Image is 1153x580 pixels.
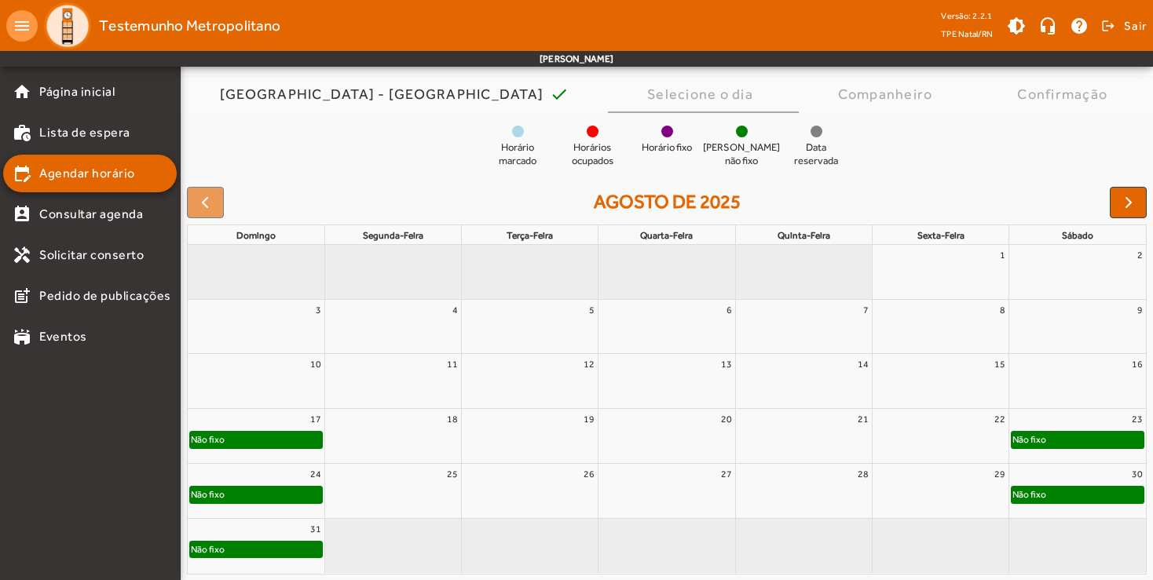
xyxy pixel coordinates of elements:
[13,327,31,346] mat-icon: stadium
[1059,227,1096,244] a: sábado
[598,409,735,464] td: 20 de agosto de 2025
[703,141,780,168] span: [PERSON_NAME] não fixo
[324,464,461,519] td: 25 de agosto de 2025
[324,299,461,354] td: 4 de agosto de 2025
[1129,354,1146,374] a: 16 de agosto de 2025
[774,227,833,244] a: quinta-feira
[580,464,598,484] a: 26 de agosto de 2025
[13,123,31,142] mat-icon: work_history
[941,26,993,42] span: TPE Natal/RN
[220,86,550,102] div: [GEOGRAPHIC_DATA] - [GEOGRAPHIC_DATA]
[44,2,91,49] img: Logo TPE
[1017,86,1114,102] div: Confirmação
[1099,14,1147,38] button: Sair
[38,2,280,49] a: Testemunho Metropolitano
[735,354,872,409] td: 14 de agosto de 2025
[190,487,225,502] div: Não fixo
[360,227,426,244] a: segunda-feira
[1124,13,1147,38] span: Sair
[13,164,31,183] mat-icon: edit_calendar
[1009,464,1146,519] td: 30 de agosto de 2025
[594,191,741,213] h2: agosto de 2025
[188,299,324,354] td: 3 de agosto de 2025
[723,300,735,320] a: 6 de agosto de 2025
[735,464,872,519] td: 28 de agosto de 2025
[1134,300,1146,320] a: 9 de agosto de 2025
[188,464,324,519] td: 24 de agosto de 2025
[860,300,872,320] a: 7 de agosto de 2025
[598,299,735,354] td: 6 de agosto de 2025
[462,464,598,519] td: 26 de agosto de 2025
[1009,245,1146,299] td: 2 de agosto de 2025
[1009,299,1146,354] td: 9 de agosto de 2025
[190,542,225,557] div: Não fixo
[1129,464,1146,484] a: 30 de agosto de 2025
[444,464,461,484] a: 25 de agosto de 2025
[718,409,735,429] a: 20 de agosto de 2025
[718,464,735,484] a: 27 de agosto de 2025
[462,409,598,464] td: 19 de agosto de 2025
[13,286,31,305] mat-icon: post_add
[580,409,598,429] a: 19 de agosto de 2025
[855,409,872,429] a: 21 de agosto de 2025
[39,205,143,224] span: Consultar agenda
[39,82,115,101] span: Página inicial
[598,464,735,519] td: 27 de agosto de 2025
[307,354,324,374] a: 10 de agosto de 2025
[647,86,760,102] div: Selecione o dia
[872,299,1008,354] td: 8 de agosto de 2025
[1012,487,1047,502] div: Não fixo
[580,354,598,374] a: 12 de agosto de 2025
[735,409,872,464] td: 21 de agosto de 2025
[718,354,735,374] a: 13 de agosto de 2025
[991,464,1008,484] a: 29 de agosto de 2025
[914,227,968,244] a: sexta-feira
[39,286,171,305] span: Pedido de publicações
[188,409,324,464] td: 17 de agosto de 2025
[13,205,31,224] mat-icon: perm_contact_calendar
[307,464,324,484] a: 24 de agosto de 2025
[1009,409,1146,464] td: 23 de agosto de 2025
[1012,432,1047,447] div: Não fixo
[561,141,624,168] span: Horários ocupados
[872,354,1008,409] td: 15 de agosto de 2025
[462,299,598,354] td: 5 de agosto de 2025
[313,300,324,320] a: 3 de agosto de 2025
[997,245,1008,265] a: 1 de agosto de 2025
[39,164,135,183] span: Agendar horário
[872,409,1008,464] td: 22 de agosto de 2025
[997,300,1008,320] a: 8 de agosto de 2025
[991,354,1008,374] a: 15 de agosto de 2025
[233,227,279,244] a: domingo
[307,519,324,539] a: 31 de agosto de 2025
[462,354,598,409] td: 12 de agosto de 2025
[991,409,1008,429] a: 22 de agosto de 2025
[1129,409,1146,429] a: 23 de agosto de 2025
[855,464,872,484] a: 28 de agosto de 2025
[39,327,87,346] span: Eventos
[872,245,1008,299] td: 1 de agosto de 2025
[188,354,324,409] td: 10 de agosto de 2025
[13,82,31,101] mat-icon: home
[190,432,225,447] div: Não fixo
[642,141,692,155] span: Horário fixo
[1134,245,1146,265] a: 2 de agosto de 2025
[6,10,38,42] mat-icon: menu
[324,354,461,409] td: 11 de agosto de 2025
[872,464,1008,519] td: 29 de agosto de 2025
[307,409,324,429] a: 17 de agosto de 2025
[1009,354,1146,409] td: 16 de agosto de 2025
[444,354,461,374] a: 11 de agosto de 2025
[586,300,598,320] a: 5 de agosto de 2025
[99,13,280,38] span: Testemunho Metropolitano
[941,6,993,26] div: Versão: 2.2.1
[785,141,847,168] span: Data reservada
[637,227,696,244] a: quarta-feira
[39,123,130,142] span: Lista de espera
[598,354,735,409] td: 13 de agosto de 2025
[550,85,569,104] mat-icon: check
[324,409,461,464] td: 18 de agosto de 2025
[503,227,556,244] a: terça-feira
[735,299,872,354] td: 7 de agosto de 2025
[855,354,872,374] a: 14 de agosto de 2025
